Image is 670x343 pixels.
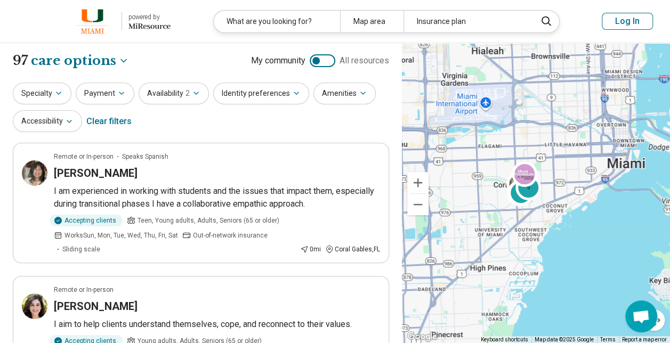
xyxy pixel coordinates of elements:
button: Availability2 [139,83,209,104]
span: care options [31,52,116,70]
img: University of Miami [70,9,115,34]
div: Coral Gables , FL [325,244,380,254]
button: Log In [602,13,653,30]
button: Specialty [13,83,71,104]
a: University of Miamipowered by [17,9,171,34]
span: Speaks Spanish [122,152,168,161]
span: Teen, Young adults, Adults, Seniors (65 or older) [138,216,279,225]
span: Out-of-network insurance [193,231,268,240]
span: Map data ©2025 Google [535,337,594,342]
div: 3 [507,180,533,206]
div: Accepting clients [50,215,123,226]
div: powered by [128,12,171,22]
p: I aim to help clients understand themselves, cope, and reconnect to their values. [54,318,380,331]
button: Care options [31,52,129,70]
span: Works Sun, Mon, Tue, Wed, Thu, Fri, Sat [64,231,178,240]
a: Report a map error [622,337,667,342]
p: Remote or In-person [54,285,114,295]
button: Zoom out [407,194,429,215]
span: All resources [340,54,389,67]
span: 2 [185,88,190,99]
div: 0 mi [300,244,321,254]
p: I am experienced in working with students and the issues that impact them, especially during tran... [54,185,380,210]
div: Map area [340,11,403,32]
div: Clear filters [86,109,132,134]
button: Zoom in [407,172,429,193]
div: What are you looking for? [214,11,340,32]
button: Amenities [313,83,376,104]
div: Insurance plan [403,11,530,32]
a: Open chat [625,300,657,332]
h3: [PERSON_NAME] [54,166,138,181]
div: 2 [507,181,532,206]
span: My community [251,54,305,67]
h3: [PERSON_NAME] [54,299,138,314]
span: Sliding scale [62,244,100,254]
a: Terms (opens in new tab) [600,337,616,342]
button: Payment [76,83,134,104]
button: Accessibility [13,110,82,132]
button: Identity preferences [213,83,309,104]
p: Remote or In-person [54,152,114,161]
h1: 97 [13,52,129,70]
